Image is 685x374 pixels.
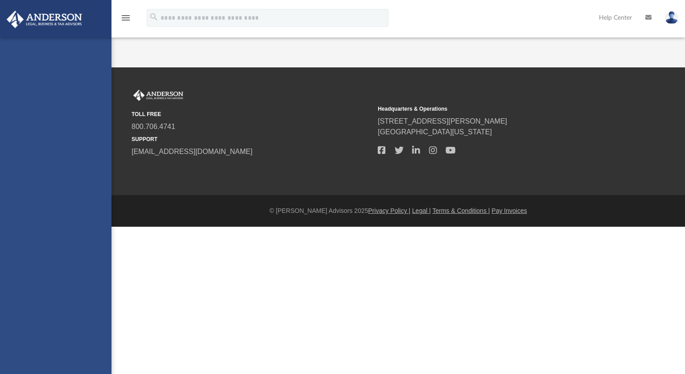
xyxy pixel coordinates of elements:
div: © [PERSON_NAME] Advisors 2025 [111,206,685,216]
img: User Pic [665,11,678,24]
a: [EMAIL_ADDRESS][DOMAIN_NAME] [132,148,252,155]
a: Legal | [412,207,431,214]
img: Anderson Advisors Platinum Portal [132,90,185,101]
i: menu [120,12,131,23]
a: Pay Invoices [491,207,527,214]
a: 800.706.4741 [132,123,175,130]
a: Privacy Policy | [368,207,411,214]
a: [STREET_ADDRESS][PERSON_NAME] [378,117,507,125]
a: Terms & Conditions | [433,207,490,214]
a: [GEOGRAPHIC_DATA][US_STATE] [378,128,492,136]
small: SUPPORT [132,135,371,143]
small: Headquarters & Operations [378,105,618,113]
a: menu [120,17,131,23]
img: Anderson Advisors Platinum Portal [4,11,85,28]
small: TOLL FREE [132,110,371,118]
i: search [149,12,159,22]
